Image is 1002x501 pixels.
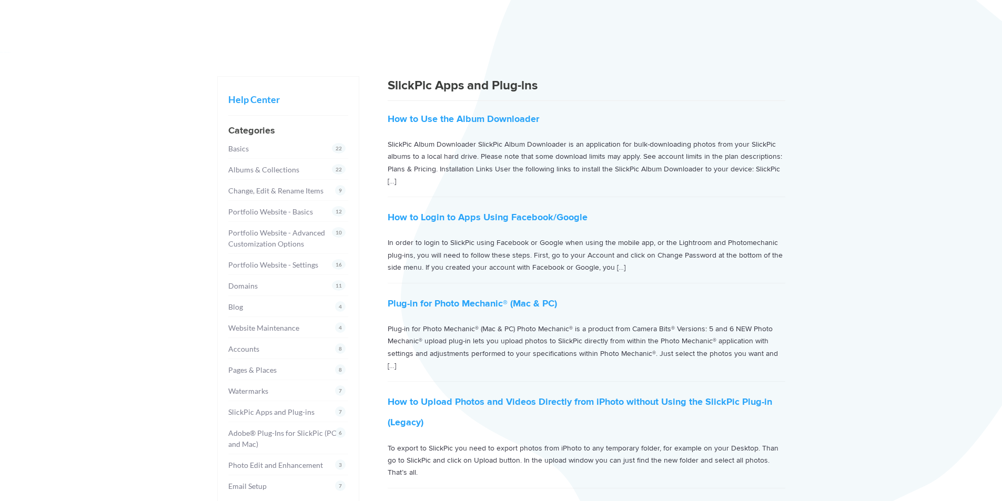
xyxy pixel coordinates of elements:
p: In order to login to SlickPic using Facebook or Google when using the mobile app, or the Lightroo... [388,237,785,273]
p: To export to SlickPic you need to export photos from iPhoto to any temporary folder, for example ... [388,442,785,479]
span: SlickPic Apps and Plug-ins [388,78,538,93]
span: 22 [332,143,346,154]
span: 7 [335,480,346,491]
a: Adobe® Plug-Ins for SlickPic (PC and Mac) [228,428,337,448]
a: Watermarks [228,386,268,395]
span: 6 [335,427,346,438]
a: Portfolio Website - Advanced Customization Options [228,228,325,248]
span: 10 [332,227,346,238]
span: 8 [335,364,346,375]
a: Change, Edit & Rename Items [228,186,323,195]
a: Pages & Places [228,365,277,374]
span: 22 [332,164,346,175]
a: SlickPic Apps and Plug-ins [228,407,315,416]
a: Website Maintenance [228,323,299,332]
span: 11 [332,280,346,291]
h4: Categories [228,124,348,138]
a: Plug-in for Photo Mechanic® (Mac & PC) [388,298,557,309]
p: SlickPic Album Downloader SlickPic Album Downloader is an application for bulk-downloading photos... [388,138,785,187]
a: How to Login to Apps Using Facebook/Google [388,211,588,223]
a: Accounts [228,344,259,353]
a: Albums & Collections [228,165,299,174]
a: Blog [228,302,243,311]
span: 9 [335,185,346,196]
a: Help Center [228,94,280,105]
p: Plug-in for Photo Mechanic® (Mac & PC) Photo Mechanic® is a product from Camera Bits® Versions: 5... [388,323,785,372]
a: How to Upload Photos and Videos Directly from iPhoto without Using the SlickPic Plug-in (Legacy) [388,396,772,428]
span: 7 [335,385,346,396]
a: Portfolio Website - Settings [228,260,318,269]
a: Photo Edit and Enhancement [228,461,323,469]
a: Email Setup [228,482,267,490]
span: 4 [335,301,346,312]
span: 7 [335,406,346,417]
span: 16 [332,259,346,270]
a: Domains [228,281,258,290]
span: 4 [335,322,346,333]
a: How to Use the Album Downloader [388,113,539,125]
a: Portfolio Website - Basics [228,207,313,216]
span: 12 [332,206,346,217]
a: Basics [228,144,249,153]
span: 3 [335,459,346,470]
span: 8 [335,343,346,354]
